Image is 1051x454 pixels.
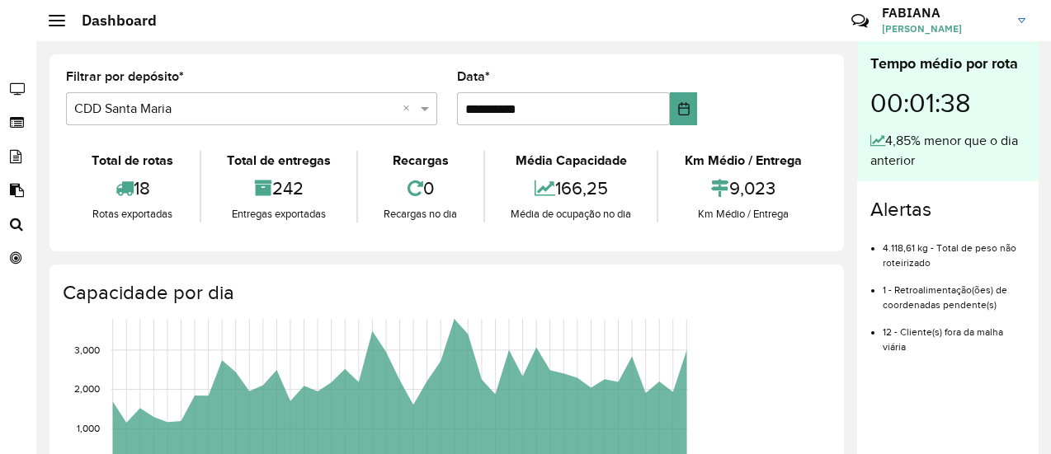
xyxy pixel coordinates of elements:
[70,206,196,222] div: Rotas exportadas
[489,151,653,171] div: Média Capacidade
[74,384,100,395] text: 2,000
[870,53,1025,75] div: Tempo médio por rota
[403,99,417,119] span: Clear all
[882,21,1006,36] span: [PERSON_NAME]
[870,198,1025,222] h4: Alertas
[63,281,827,305] h4: Capacidade por dia
[882,5,1006,21] h3: FABIANA
[670,92,697,125] button: Choose Date
[66,67,184,87] label: Filtrar por depósito
[362,206,479,222] div: Recargas no dia
[205,206,353,222] div: Entregas exportadas
[205,171,353,206] div: 242
[870,75,1025,131] div: 00:01:38
[883,312,1025,354] li: 12 - Cliente(s) fora da malha viária
[205,151,353,171] div: Total de entregas
[883,270,1025,312] li: 1 - Retroalimentação(ões) de coordenadas pendente(s)
[362,151,479,171] div: Recargas
[662,171,823,206] div: 9,023
[70,171,196,206] div: 18
[842,3,878,39] a: Contato Rápido
[662,151,823,171] div: Km Médio / Entrega
[489,171,653,206] div: 166,25
[489,206,653,222] div: Média de ocupação no dia
[362,171,479,206] div: 0
[870,131,1025,171] div: 4,85% menor que o dia anterior
[77,423,100,433] text: 1,000
[883,228,1025,270] li: 4.118,61 kg - Total de peso não roteirizado
[457,67,490,87] label: Data
[74,344,100,355] text: 3,000
[70,151,196,171] div: Total de rotas
[65,12,157,30] h2: Dashboard
[662,206,823,222] div: Km Médio / Entrega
